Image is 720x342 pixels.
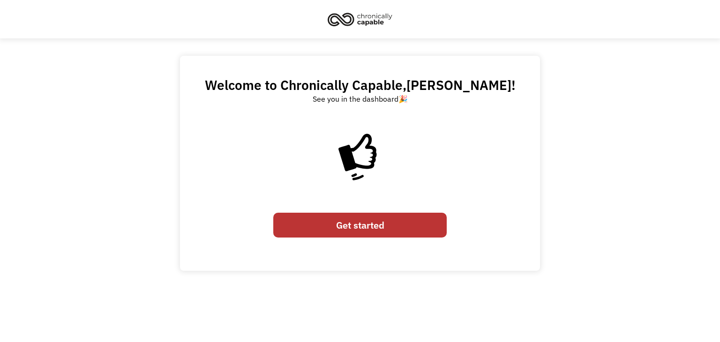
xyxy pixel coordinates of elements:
[398,94,408,104] a: 🎉
[325,9,395,30] img: Chronically Capable logo
[313,93,408,104] div: See you in the dashboard
[273,213,447,238] a: Get started
[406,76,511,94] span: [PERSON_NAME]
[273,208,447,242] form: Email Form
[205,77,516,93] h2: Welcome to Chronically Capable, !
